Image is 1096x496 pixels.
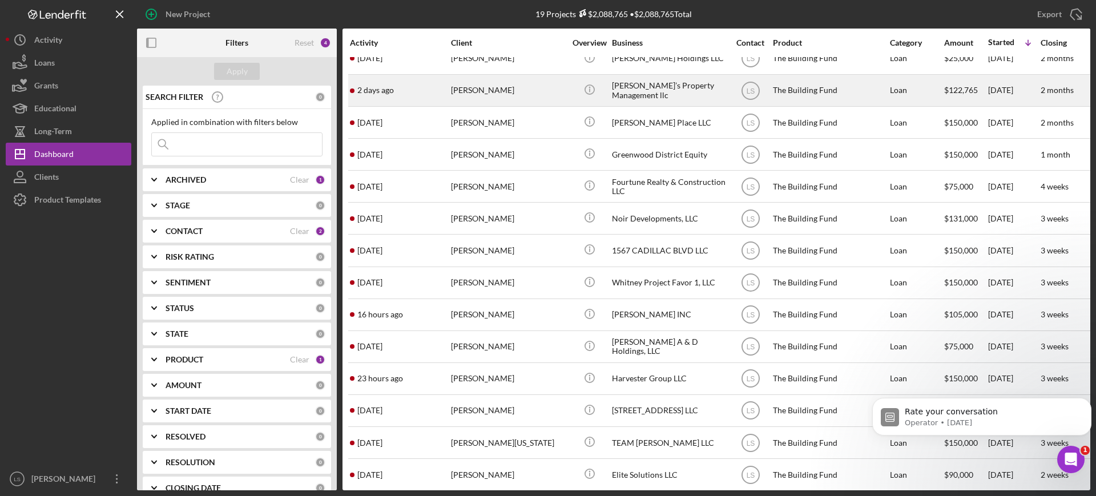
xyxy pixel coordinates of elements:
div: Loan [890,75,943,106]
time: 2025-10-08 22:13 [357,86,394,95]
iframe: Intercom live chat [1057,446,1085,473]
b: RISK RATING [166,252,214,261]
time: 2025-08-27 22:37 [357,54,382,63]
text: LS [746,55,755,63]
div: [PERSON_NAME] [451,332,565,362]
div: Contact [729,38,772,47]
b: CLOSING DATE [166,483,221,493]
text: LS [746,183,755,191]
b: SENTIMENT [166,278,211,287]
span: $150,000 [944,150,978,159]
div: Loan [890,203,943,233]
text: LS [746,119,755,127]
div: Clear [290,175,309,184]
div: [DATE] [988,107,1039,138]
div: Amount [944,38,987,47]
span: $131,000 [944,213,978,223]
div: 19 Projects • $2,088,765 Total [535,9,692,19]
time: 3 weeks [1041,277,1069,287]
time: 2025-09-29 18:07 [357,214,382,223]
div: Whitney Project Favor 1, LLC [612,268,726,298]
span: $150,000 [944,118,978,127]
button: Grants [6,74,131,97]
time: 3 weeks [1041,213,1069,223]
button: Long-Term [6,120,131,143]
div: [DATE] [988,75,1039,106]
time: 3 weeks [1041,245,1069,255]
a: Loans [6,51,131,74]
div: Client [451,38,565,47]
div: 0 [315,483,325,493]
div: 0 [315,200,325,211]
div: 0 [315,329,325,339]
div: Loan [890,459,943,490]
div: Fourtune Realty & Construction LLC [612,171,726,201]
time: 2 months [1041,53,1074,63]
button: Product Templates [6,188,131,211]
text: LS [746,279,755,287]
time: 2025-09-26 22:15 [357,150,382,159]
div: [DATE] [988,171,1039,201]
time: 4 weeks [1041,182,1069,191]
div: The Building Fund [773,268,887,298]
div: [DATE] [988,459,1039,490]
div: [PERSON_NAME] [451,459,565,490]
span: $75,000 [944,182,973,191]
div: New Project [166,3,210,26]
time: 3 weeks [1041,341,1069,351]
div: [PERSON_NAME]’s Property Management llc [612,75,726,106]
div: [PERSON_NAME] [451,268,565,298]
time: 2025-10-03 12:53 [357,470,382,479]
div: [DATE] [988,43,1039,74]
div: Started [988,38,1014,47]
div: Loans [34,51,55,77]
div: 2 [315,226,325,236]
div: Loan [890,171,943,201]
div: 0 [315,92,325,102]
b: AMOUNT [166,381,202,390]
div: Clear [290,355,309,364]
text: LS [746,151,755,159]
button: LS[PERSON_NAME] [6,467,131,490]
div: [PERSON_NAME] INC [612,300,726,330]
b: RESOLUTION [166,458,215,467]
text: LS [746,87,755,95]
div: 4 [320,37,331,49]
div: The Building Fund [773,139,887,170]
div: [PERSON_NAME] [451,43,565,74]
div: Activity [34,29,62,54]
button: Educational [6,97,131,120]
div: 0 [315,380,325,390]
div: 0 [315,432,325,442]
button: New Project [137,3,221,26]
button: Export [1026,3,1090,26]
div: 1567 CADILLAC BLVD LLC [612,235,726,265]
time: 2 months [1041,85,1074,95]
text: LS [14,476,21,482]
time: 1 month [1041,150,1070,159]
time: 3 weeks [1041,309,1069,319]
div: [PERSON_NAME] [451,300,565,330]
span: $150,000 [944,277,978,287]
div: Activity [350,38,450,47]
b: CONTACT [166,227,203,236]
span: $150,000 [944,245,978,255]
time: 2025-09-16 05:25 [357,278,382,287]
div: The Building Fund [773,107,887,138]
div: Overview [568,38,611,47]
span: 1 [1081,446,1090,455]
div: [PERSON_NAME] [451,203,565,233]
div: The Building Fund [773,203,887,233]
div: [PERSON_NAME] Place LLC [612,107,726,138]
span: $90,000 [944,470,973,479]
div: Long-Term [34,120,72,146]
div: The Building Fund [773,332,887,362]
div: Clients [34,166,59,191]
div: [PERSON_NAME] [451,75,565,106]
div: [PERSON_NAME] [451,171,565,201]
div: Loan [890,107,943,138]
div: Product Templates [34,188,101,214]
